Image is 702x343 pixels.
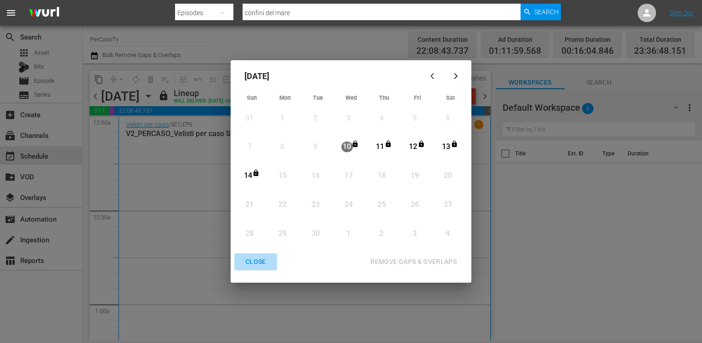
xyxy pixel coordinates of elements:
div: 18 [376,171,387,181]
div: 10 [341,142,353,152]
div: 8 [277,142,288,152]
div: Month View [235,91,467,249]
div: 9 [310,142,321,152]
div: 31 [244,113,255,124]
div: 5 [409,113,420,124]
div: [DATE] [235,65,423,87]
div: 27 [442,200,453,210]
button: CLOSE [234,253,277,270]
div: 17 [343,171,354,181]
div: 2 [376,229,387,239]
div: 1 [343,229,354,239]
div: 28 [244,229,255,239]
div: 11 [374,142,386,152]
span: Thu [379,94,389,101]
div: 4 [442,229,453,239]
div: 25 [376,200,387,210]
div: 14 [242,171,254,181]
img: ans4CAIJ8jUAAAAAAAAAAAAAAAAAAAAAAAAgQb4GAAAAAAAAAAAAAAAAAAAAAAAAJMjXAAAAAAAAAAAAAAAAAAAAAAAAgAT5G... [22,2,66,24]
div: 2 [310,113,321,124]
div: 21 [244,200,255,210]
div: 16 [310,171,321,181]
div: 13 [441,142,452,152]
div: 4 [376,113,387,124]
span: Wed [345,94,357,101]
div: 23 [310,200,321,210]
div: 22 [277,200,288,210]
div: 19 [409,171,420,181]
div: 30 [310,229,321,239]
span: Mon [279,94,291,101]
div: 3 [409,229,420,239]
span: Search [534,4,559,20]
div: 6 [442,113,453,124]
span: Sun [247,94,257,101]
span: Sat [446,94,455,101]
div: 12 [408,142,419,152]
div: CLOSE [238,256,273,268]
div: 24 [343,200,354,210]
div: 29 [277,229,288,239]
div: 15 [277,171,288,181]
div: 1 [277,113,288,124]
span: Tue [313,94,323,101]
div: 3 [343,113,354,124]
div: 20 [442,171,453,181]
a: Sign Out [669,9,693,17]
span: menu [6,7,17,18]
div: 7 [244,142,255,152]
span: Fri [414,94,421,101]
div: 26 [409,200,420,210]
